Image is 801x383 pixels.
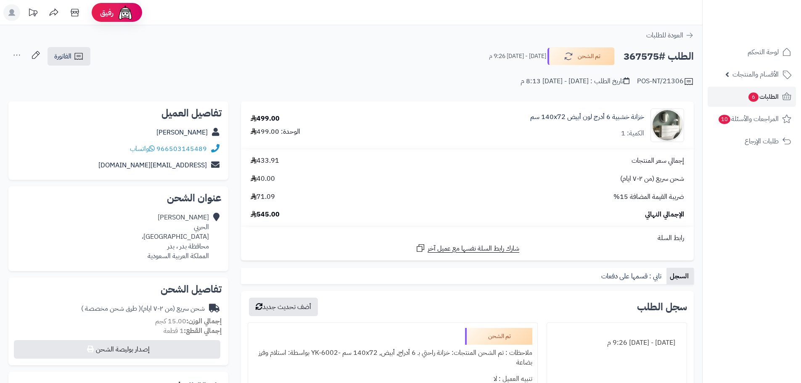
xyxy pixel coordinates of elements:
[164,326,222,336] small: 1 قطعة
[748,92,759,102] span: 6
[415,243,519,254] a: شارك رابط السلة نفسها مع عميل آخر
[666,268,694,285] a: السجل
[744,21,793,39] img: logo-2.png
[637,77,694,87] div: POS-NT/21306
[748,91,779,103] span: الطلبات
[613,192,684,202] span: ضريبة القيمة المضافة 15%
[251,192,275,202] span: 71.09
[156,144,207,154] a: 966503145489
[718,113,779,125] span: المراجعات والأسئلة
[620,174,684,184] span: شحن سريع (من ٢-٧ ايام)
[251,210,280,219] span: 545.00
[624,48,694,65] h2: الطلب #367575
[98,160,207,170] a: [EMAIL_ADDRESS][DOMAIN_NAME]
[465,328,532,345] div: تم الشحن
[646,30,683,40] span: العودة للطلبات
[130,144,155,154] a: واتساب
[621,129,644,138] div: الكمية: 1
[708,109,796,129] a: المراجعات والأسئلة10
[547,48,615,65] button: تم الشحن
[646,30,694,40] a: العودة للطلبات
[552,335,682,351] div: [DATE] - [DATE] 9:26 م
[632,156,684,166] span: إجمالي سعر المنتجات
[251,114,280,124] div: 499.00
[15,193,222,203] h2: عنوان الشحن
[142,213,209,261] div: [PERSON_NAME] الحربي [GEOGRAPHIC_DATA]، محافظة بدر ، بدر المملكة العربية السعودية
[530,112,644,122] a: خزانة خشبية 6 أدرج لون أبيض 140x72 سم
[708,131,796,151] a: طلبات الإرجاع
[745,135,779,147] span: طلبات الإرجاع
[81,304,141,314] span: ( طرق شحن مخصصة )
[428,244,519,254] span: شارك رابط السلة نفسها مع عميل آخر
[637,302,687,312] h3: سجل الطلب
[651,108,684,142] img: 1746709299-1702541934053-68567865785768-1000x1000-90x90.jpg
[15,108,222,118] h2: تفاصيل العميل
[251,127,300,137] div: الوحدة: 499.00
[645,210,684,219] span: الإجمالي النهائي
[708,42,796,62] a: لوحة التحكم
[598,268,666,285] a: تابي : قسمها على دفعات
[521,77,629,86] div: تاريخ الطلب : [DATE] - [DATE] 8:13 م
[253,345,532,371] div: ملاحظات : تم الشحن المنتجات: خزانة راحتي بـ 6 أدراج, أبيض, ‎140x72 سم‏ -YK-6002 بواسطة: استلام وف...
[22,4,43,23] a: تحديثات المنصة
[14,340,220,359] button: إصدار بوليصة الشحن
[100,8,114,18] span: رفيق
[184,326,222,336] strong: إجمالي القطع:
[186,316,222,326] strong: إجمالي الوزن:
[708,87,796,107] a: الطلبات6
[156,127,208,137] a: [PERSON_NAME]
[48,47,90,66] a: الفاتورة
[81,304,205,314] div: شحن سريع (من ٢-٧ ايام)
[719,115,730,124] span: 10
[732,69,779,80] span: الأقسام والمنتجات
[15,284,222,294] h2: تفاصيل الشحن
[155,316,222,326] small: 15.00 كجم
[244,233,690,243] div: رابط السلة
[249,298,318,316] button: أضف تحديث جديد
[251,174,275,184] span: 40.00
[54,51,71,61] span: الفاتورة
[748,46,779,58] span: لوحة التحكم
[117,4,134,21] img: ai-face.png
[489,52,546,61] small: [DATE] - [DATE] 9:26 م
[251,156,279,166] span: 433.91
